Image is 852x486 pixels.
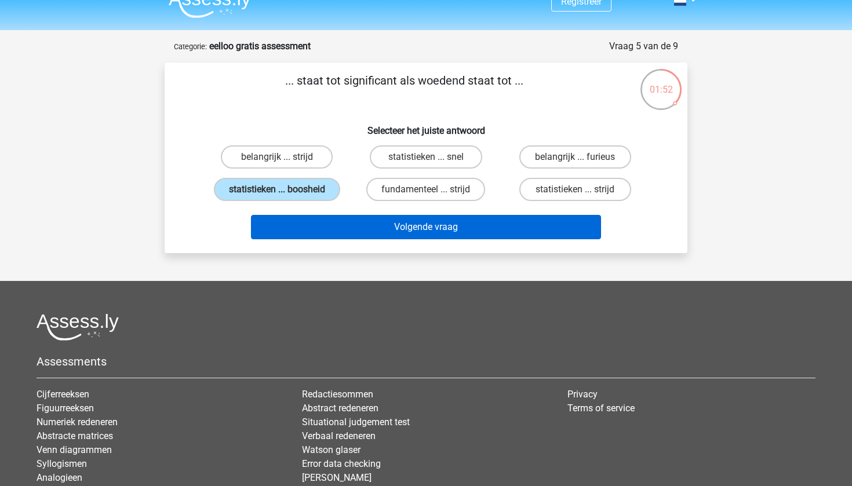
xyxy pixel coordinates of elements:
strong: eelloo gratis assessment [209,41,311,52]
label: belangrijk ... furieus [519,145,631,169]
a: Verbaal redeneren [302,430,376,441]
a: Venn diagrammen [37,444,112,455]
a: Abstracte matrices [37,430,113,441]
a: [PERSON_NAME] [302,472,372,483]
a: Analogieen [37,472,82,483]
a: Syllogismen [37,458,87,469]
a: Cijferreeksen [37,389,89,400]
label: statistieken ... snel [370,145,482,169]
a: Terms of service [567,403,635,414]
label: belangrijk ... strijd [221,145,333,169]
a: Error data checking [302,458,381,469]
a: Situational judgement test [302,416,410,427]
div: Vraag 5 van de 9 [609,39,678,53]
div: 01:52 [639,68,683,97]
a: Privacy [567,389,598,400]
a: Watson glaser [302,444,361,455]
a: Figuurreeksen [37,403,94,414]
label: statistieken ... strijd [519,178,631,201]
small: Categorie: [174,42,207,51]
p: ... staat tot significant als woedend staat tot ... [183,72,625,107]
label: fundamenteel ... strijd [366,178,485,201]
h6: Selecteer het juiste antwoord [183,116,669,136]
img: Assessly logo [37,313,119,341]
a: Numeriek redeneren [37,416,118,427]
label: statistieken ... boosheid [214,178,340,201]
h5: Assessments [37,355,815,368]
button: Volgende vraag [251,215,602,239]
a: Abstract redeneren [302,403,378,414]
a: Redactiesommen [302,389,373,400]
